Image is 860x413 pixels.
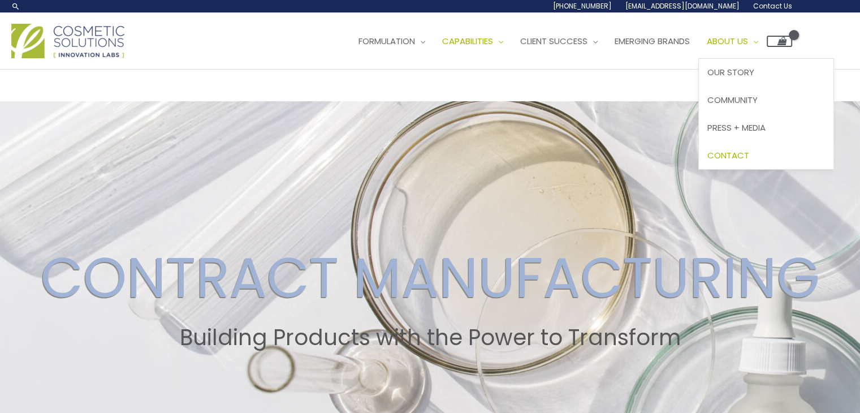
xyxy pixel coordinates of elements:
[11,244,849,311] h2: CONTRACT MANUFACTURING
[442,35,493,47] span: Capabilities
[606,24,698,58] a: Emerging Brands
[520,35,587,47] span: Client Success
[707,66,754,78] span: Our Story
[699,87,833,114] a: Community
[11,24,124,58] img: Cosmetic Solutions Logo
[753,1,792,11] span: Contact Us
[699,141,833,169] a: Contact
[699,114,833,141] a: Press + Media
[350,24,434,58] a: Formulation
[767,36,792,47] a: View Shopping Cart, empty
[434,24,512,58] a: Capabilities
[11,325,849,351] h2: Building Products with the Power to Transform
[358,35,415,47] span: Formulation
[707,35,748,47] span: About Us
[707,94,758,106] span: Community
[698,24,767,58] a: About Us
[553,1,612,11] span: [PHONE_NUMBER]
[11,2,20,11] a: Search icon link
[625,1,740,11] span: [EMAIL_ADDRESS][DOMAIN_NAME]
[512,24,606,58] a: Client Success
[707,149,749,161] span: Contact
[707,122,766,134] span: Press + Media
[615,35,690,47] span: Emerging Brands
[342,24,792,58] nav: Site Navigation
[699,59,833,87] a: Our Story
